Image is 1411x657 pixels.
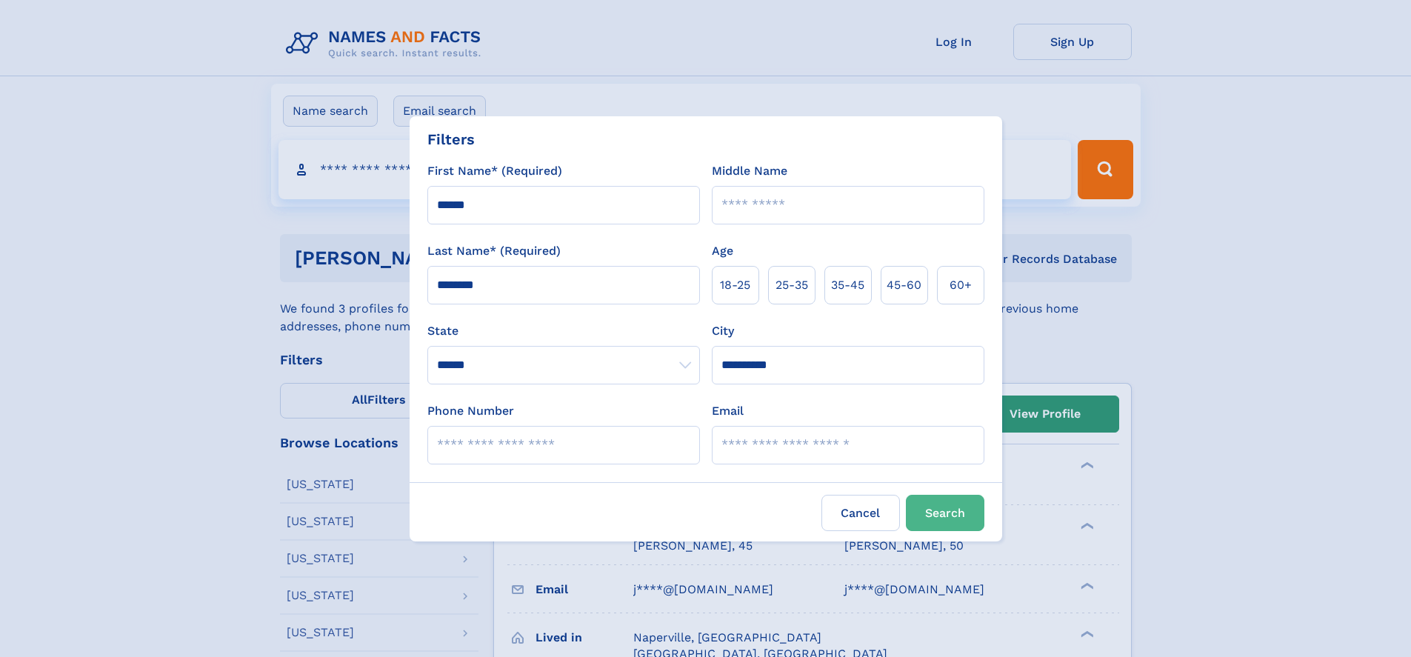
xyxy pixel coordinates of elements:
label: Middle Name [712,162,787,180]
span: 60+ [950,276,972,294]
label: Email [712,402,744,420]
label: Cancel [821,495,900,531]
label: First Name* (Required) [427,162,562,180]
span: 35‑45 [831,276,864,294]
label: Age [712,242,733,260]
span: 45‑60 [887,276,921,294]
span: 18‑25 [720,276,750,294]
label: Last Name* (Required) [427,242,561,260]
label: Phone Number [427,402,514,420]
label: State [427,322,700,340]
div: Filters [427,128,475,150]
label: City [712,322,734,340]
span: 25‑35 [775,276,808,294]
button: Search [906,495,984,531]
